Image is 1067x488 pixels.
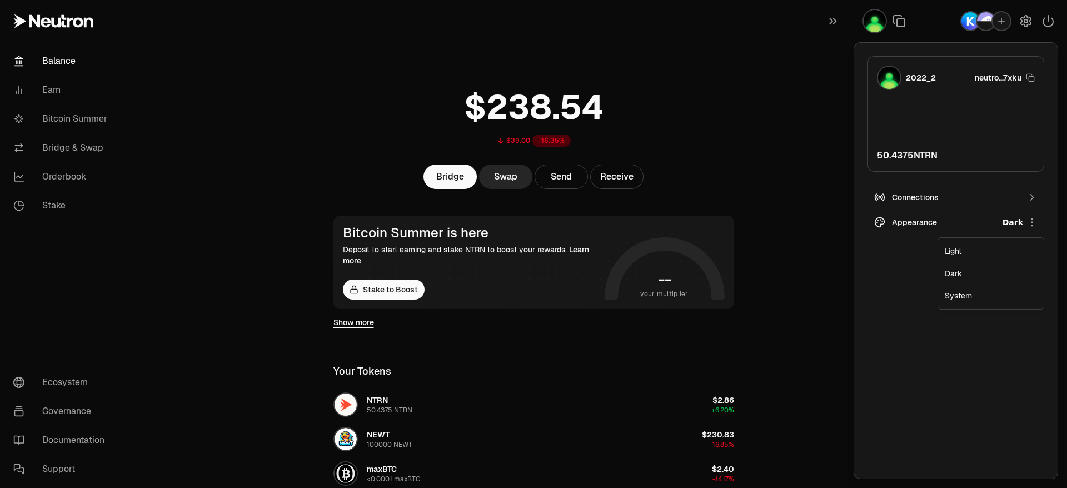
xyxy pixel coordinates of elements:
[658,271,671,288] h1: --
[4,76,120,104] a: Earn
[343,225,600,241] div: Bitcoin Summer is here
[335,428,357,450] img: NEWT Logo
[367,475,420,484] div: <0.0001 maxBTC
[343,244,600,266] div: Deposit to start earning and stake NTRN to boost your rewards.
[4,133,120,162] a: Bridge & Swap
[892,192,1020,203] div: Connections
[4,191,120,220] a: Stake
[335,462,357,485] img: maxBTC Logo
[367,464,397,474] span: maxBTC
[702,430,734,440] span: $230.83
[367,430,390,440] span: NEWT
[878,67,900,89] img: 2022_2
[4,368,120,397] a: Ecosystem
[590,165,644,189] button: Receive
[367,406,412,415] div: 50.4375 NTRN
[975,72,1021,83] span: neutro...7xku
[712,475,734,484] span: -14.17%
[367,440,412,449] div: 100000 NEWT
[4,47,120,76] a: Balance
[4,426,120,455] a: Documentation
[711,406,734,415] span: +6.20%
[940,262,1041,285] div: Dark
[343,280,425,300] a: Stake to Boost
[535,165,588,189] button: Send
[333,363,391,379] div: Your Tokens
[4,455,120,484] a: Support
[640,288,689,300] span: your multiplier
[333,317,374,328] a: Show more
[4,162,120,191] a: Orderbook
[367,395,388,405] span: NTRN
[906,72,936,83] div: 2022_2
[892,217,996,228] div: Appearance
[4,397,120,426] a: Governance
[940,240,1041,262] div: Light
[961,12,979,30] img: Keplr
[712,464,734,474] span: $2.40
[532,135,571,147] div: -16.35%
[864,10,886,32] img: 2022_2
[479,165,532,189] a: Swap
[712,395,734,405] span: $2.86
[335,394,357,416] img: NTRN Logo
[423,165,477,189] a: Bridge
[506,136,530,145] div: $39.00
[877,149,1035,162] div: 50.4375 NTRN
[940,285,1041,307] div: System
[4,104,120,133] a: Bitcoin Summer
[1003,217,1023,228] span: Dark
[977,12,995,30] img: Phantom
[710,440,734,449] span: -16.85%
